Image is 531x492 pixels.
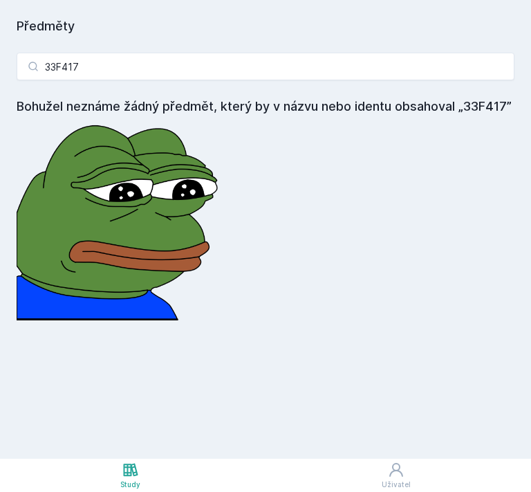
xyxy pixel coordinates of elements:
[17,17,514,36] h1: Předměty
[120,480,140,490] div: Study
[382,480,411,490] div: Uživatel
[17,53,514,80] input: Název nebo ident předmětu…
[17,97,514,116] h4: Bohužel neznáme žádný předmět, který by v názvu nebo identu obsahoval „33F417”
[17,116,224,320] img: error_picture.png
